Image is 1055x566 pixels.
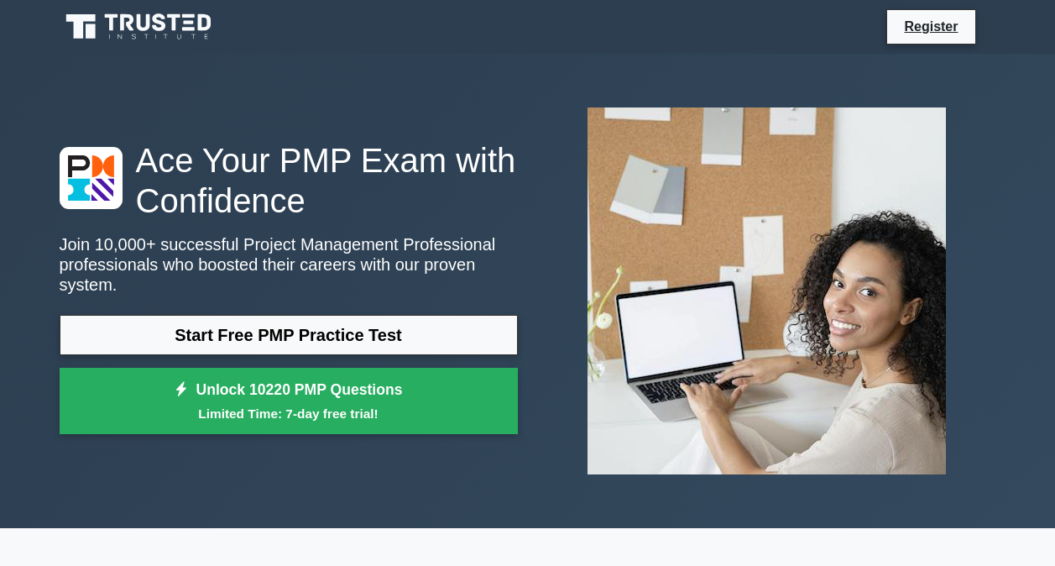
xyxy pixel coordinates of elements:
a: Unlock 10220 PMP QuestionsLimited Time: 7-day free trial! [60,368,518,435]
h1: Ace Your PMP Exam with Confidence [60,140,518,221]
a: Register [894,16,968,37]
a: Start Free PMP Practice Test [60,315,518,355]
p: Join 10,000+ successful Project Management Professional professionals who boosted their careers w... [60,234,518,295]
small: Limited Time: 7-day free trial! [81,404,497,423]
